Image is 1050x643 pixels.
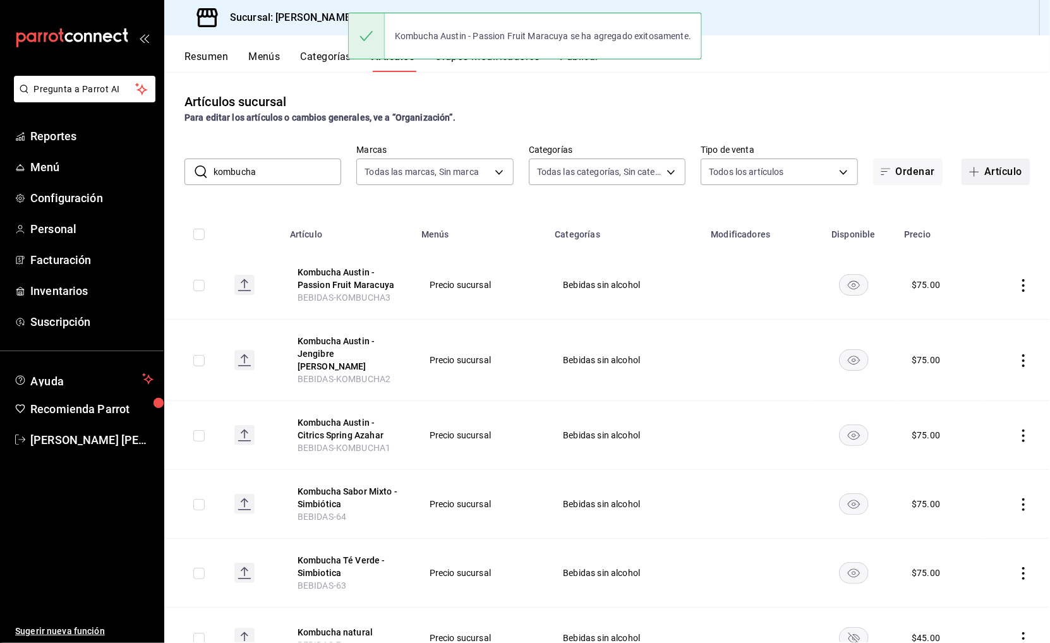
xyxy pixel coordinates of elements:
[537,165,662,178] span: Todas las categorías, Sin categoría
[430,500,532,508] span: Precio sucursal
[385,22,701,50] div: Kombucha Austin - Passion Fruit Maracuya se ha agregado exitosamente.
[430,356,532,364] span: Precio sucursal
[563,431,687,440] span: Bebidas sin alcohol
[563,280,687,289] span: Bebidas sin alcohol
[563,500,687,508] span: Bebidas sin alcohol
[30,159,154,176] span: Menú
[839,493,869,515] button: availability-product
[896,210,981,251] th: Precio
[962,159,1030,185] button: Artículo
[139,33,149,43] button: open_drawer_menu
[298,266,399,291] button: edit-product-location
[298,580,347,591] span: BEBIDAS-63
[563,634,687,642] span: Bebidas sin alcohol
[912,354,940,366] div: $ 75.00
[298,512,347,522] span: BEBIDAS-64
[184,92,286,111] div: Artículos sucursal
[873,159,943,185] button: Ordenar
[301,51,352,72] button: Categorías
[547,210,703,251] th: Categorías
[912,498,940,510] div: $ 75.00
[563,356,687,364] span: Bebidas sin alcohol
[30,220,154,237] span: Personal
[839,424,869,446] button: availability-product
[184,51,228,72] button: Resumen
[30,189,154,207] span: Configuración
[30,400,154,418] span: Recomienda Parrot
[529,146,685,155] label: Categorías
[298,292,391,303] span: BEBIDAS-KOMBUCHA3
[701,146,857,155] label: Tipo de venta
[1017,279,1030,292] button: actions
[365,165,479,178] span: Todas las marcas, Sin marca
[1017,567,1030,580] button: actions
[30,431,154,448] span: [PERSON_NAME] [PERSON_NAME]
[298,416,399,442] button: edit-product-location
[430,568,532,577] span: Precio sucursal
[298,443,391,453] span: BEBIDAS-KOMBUCHA1
[430,634,532,642] span: Precio sucursal
[248,51,280,72] button: Menús
[30,128,154,145] span: Reportes
[811,210,897,251] th: Disponible
[298,626,399,639] button: edit-product-location
[298,374,391,384] span: BEBIDAS-KOMBUCHA2
[30,282,154,299] span: Inventarios
[30,371,137,387] span: Ayuda
[220,10,444,25] h3: Sucursal: [PERSON_NAME] Pan y Café (CDMX)
[414,210,548,251] th: Menús
[15,625,154,638] span: Sugerir nueva función
[282,210,414,251] th: Artículo
[9,92,155,105] a: Pregunta a Parrot AI
[298,554,399,579] button: edit-product-location
[839,274,869,296] button: availability-product
[912,567,940,579] div: $ 75.00
[34,83,136,96] span: Pregunta a Parrot AI
[30,251,154,268] span: Facturación
[430,431,532,440] span: Precio sucursal
[703,210,810,251] th: Modificadores
[356,146,513,155] label: Marcas
[184,112,456,123] strong: Para editar los artículos o cambios generales, ve a “Organización”.
[912,429,940,442] div: $ 75.00
[839,349,869,371] button: availability-product
[563,568,687,577] span: Bebidas sin alcohol
[1017,498,1030,511] button: actions
[430,280,532,289] span: Precio sucursal
[214,159,341,184] input: Buscar artículo
[184,51,1050,72] div: navigation tabs
[839,562,869,584] button: availability-product
[14,76,155,102] button: Pregunta a Parrot AI
[30,313,154,330] span: Suscripción
[709,165,784,178] span: Todos los artículos
[298,335,399,373] button: edit-product-location
[298,485,399,510] button: edit-product-location
[912,279,940,291] div: $ 75.00
[1017,430,1030,442] button: actions
[1017,354,1030,367] button: actions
